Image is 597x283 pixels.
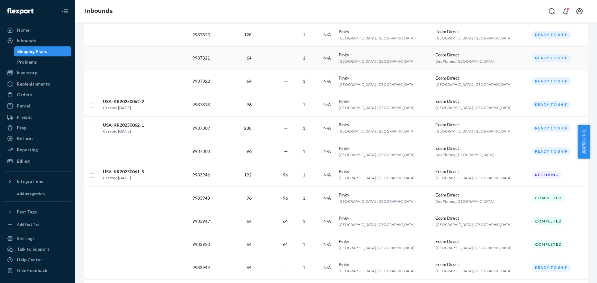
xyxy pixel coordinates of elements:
[532,54,571,62] div: Ready to ship
[339,238,430,244] div: Pinky
[247,265,252,270] span: 64
[85,8,113,14] a: Inbounds
[17,70,37,76] div: Inventory
[17,191,45,197] div: Add Integration
[283,195,288,201] span: 96
[103,175,144,181] div: Created [DATE]
[14,57,72,67] a: Problems
[532,31,571,39] div: Ready to ship
[436,192,527,198] div: Ecom Direct
[436,105,512,110] span: [GEOGRAPHIC_DATA], [GEOGRAPHIC_DATA]
[436,261,527,268] div: Ecom Direct
[17,222,39,227] div: Add Fast Tag
[324,149,331,154] span: N/A
[4,134,71,144] a: Returns
[247,102,252,107] span: 96
[303,149,305,154] span: 1
[324,195,331,201] span: N/A
[436,59,494,64] span: Des Plaines, [GEOGRAPHIC_DATA]
[244,172,252,177] span: 192
[17,48,47,55] div: Shipping Plans
[190,163,217,186] td: 9933946
[4,145,71,155] a: Reporting
[247,55,252,60] span: 64
[4,156,71,166] a: Billing
[436,238,527,244] div: Ecom Direct
[324,78,331,84] span: N/A
[4,79,71,89] a: Replenishments
[532,147,571,155] div: Ready to ship
[4,68,71,78] a: Inventory
[436,129,512,134] span: [GEOGRAPHIC_DATA], [GEOGRAPHIC_DATA]
[303,265,305,270] span: 1
[532,264,571,271] div: Ready to ship
[339,222,415,227] span: [GEOGRAPHIC_DATA], [GEOGRAPHIC_DATA]
[436,52,527,58] div: Ecom Direct
[190,256,217,279] td: 9933949
[17,38,36,44] div: Inbounds
[303,242,305,247] span: 1
[103,128,144,134] div: Created [DATE]
[573,5,586,18] button: Open account menu
[4,189,71,199] a: Add Integration
[190,233,217,256] td: 9933950
[546,5,558,18] button: Open Search Box
[17,135,33,142] div: Returns
[247,218,252,224] span: 64
[303,195,305,201] span: 1
[4,207,71,217] button: Fast Tags
[324,125,331,131] span: N/A
[284,78,288,84] span: —
[103,169,144,175] div: USA-KR20250061-5
[324,55,331,60] span: N/A
[14,46,72,56] a: Shipping Plans
[4,101,71,111] a: Parcel
[283,242,288,247] span: 64
[532,77,571,85] div: Ready to ship
[303,78,305,84] span: 1
[339,192,430,198] div: Pinky
[436,269,512,273] span: [GEOGRAPHIC_DATA], [GEOGRAPHIC_DATA]
[190,140,217,163] td: 9937308
[284,55,288,60] span: —
[17,147,38,153] div: Reporting
[17,267,47,274] div: Give Feedback
[17,209,37,215] div: Fast Tags
[190,93,217,116] td: 9937313
[339,36,415,40] span: [GEOGRAPHIC_DATA], [GEOGRAPHIC_DATA]
[4,123,71,133] a: Prep
[436,122,527,128] div: Ecom Direct
[284,265,288,270] span: —
[190,210,217,233] td: 9933947
[339,152,415,157] span: [GEOGRAPHIC_DATA], [GEOGRAPHIC_DATA]
[247,78,252,84] span: 64
[284,125,288,131] span: —
[190,186,217,210] td: 9933948
[17,92,32,98] div: Orders
[532,217,564,225] div: Completed
[59,5,71,18] button: Close Navigation
[436,145,527,151] div: Ecom Direct
[4,244,71,254] a: Talk to Support
[4,90,71,100] a: Orders
[339,122,430,128] div: Pinky
[339,75,430,81] div: Pinky
[436,168,527,175] div: Ecom Direct
[80,2,118,20] ol: breadcrumbs
[190,70,217,93] td: 9937322
[7,8,33,14] img: Flexport logo
[436,152,494,157] span: Des Plaines, [GEOGRAPHIC_DATA]
[103,122,144,128] div: USA-KR20250062-1
[190,23,217,46] td: 9937320
[339,176,415,180] span: [GEOGRAPHIC_DATA], [GEOGRAPHIC_DATA]
[339,199,415,204] span: [GEOGRAPHIC_DATA], [GEOGRAPHIC_DATA]
[436,245,512,250] span: [GEOGRAPHIC_DATA], [GEOGRAPHIC_DATA]
[436,82,512,87] span: [GEOGRAPHIC_DATA], [GEOGRAPHIC_DATA]
[436,222,512,227] span: [GEOGRAPHIC_DATA], [GEOGRAPHIC_DATA]
[103,105,144,111] div: Created [DATE]
[324,218,331,224] span: N/A
[244,125,252,131] span: 288
[324,172,331,177] span: N/A
[559,5,572,18] button: Open notifications
[303,218,305,224] span: 1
